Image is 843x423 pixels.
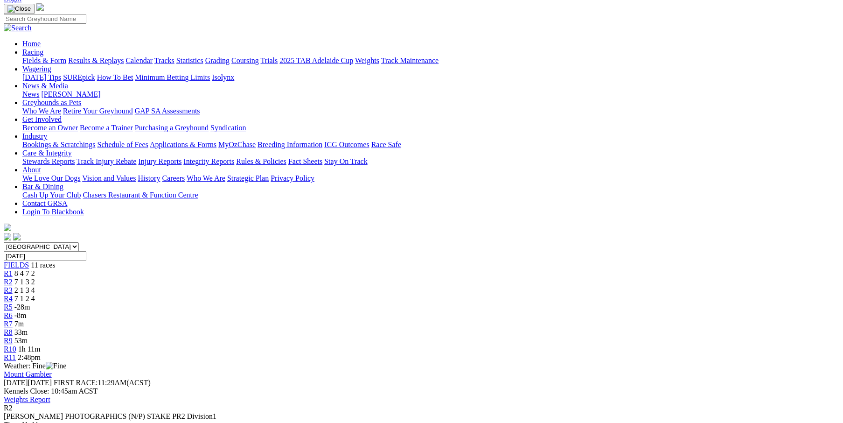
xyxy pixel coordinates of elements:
span: FIRST RACE: [54,379,98,387]
a: R7 [4,320,13,328]
a: Weights Report [4,395,50,403]
a: Become a Trainer [80,124,133,132]
a: Coursing [231,56,259,64]
span: R1 [4,269,13,277]
a: Statistics [176,56,203,64]
div: Bar & Dining [22,191,839,199]
a: Calendar [125,56,153,64]
a: Wagering [22,65,51,73]
a: News & Media [22,82,68,90]
a: Login To Blackbook [22,208,84,216]
a: R6 [4,311,13,319]
a: Trials [260,56,278,64]
a: Race Safe [371,141,401,148]
span: R2 [4,404,13,412]
a: Fact Sheets [288,157,322,165]
a: Track Maintenance [381,56,439,64]
span: 33m [14,328,28,336]
a: R8 [4,328,13,336]
a: Applications & Forms [150,141,216,148]
span: -8m [14,311,27,319]
a: Greyhounds as Pets [22,99,81,106]
a: Purchasing a Greyhound [135,124,209,132]
div: Racing [22,56,839,65]
a: Mount Gambier [4,370,52,378]
a: Bookings & Scratchings [22,141,95,148]
a: Weights [355,56,379,64]
div: Greyhounds as Pets [22,107,839,115]
img: logo-grsa-white.png [36,3,44,11]
span: 11 races [31,261,55,269]
span: 1h 11m [18,345,41,353]
img: logo-grsa-white.png [4,224,11,231]
div: Industry [22,141,839,149]
span: Weather: Fine [4,362,66,370]
a: Careers [162,174,185,182]
a: Privacy Policy [271,174,314,182]
a: R4 [4,295,13,303]
a: Industry [22,132,47,140]
a: Bar & Dining [22,183,63,190]
span: R11 [4,353,16,361]
span: 2:48pm [18,353,41,361]
a: [DATE] Tips [22,73,61,81]
span: 8 4 7 2 [14,269,35,277]
span: -28m [14,303,30,311]
input: Search [4,14,86,24]
a: ICG Outcomes [324,141,369,148]
img: facebook.svg [4,233,11,240]
a: [PERSON_NAME] [41,90,100,98]
a: R5 [4,303,13,311]
a: Injury Reports [138,157,181,165]
img: Search [4,24,32,32]
span: 11:29AM(ACST) [54,379,151,387]
a: Minimum Betting Limits [135,73,210,81]
a: Stewards Reports [22,157,75,165]
span: R3 [4,286,13,294]
a: FIELDS [4,261,29,269]
a: GAP SA Assessments [135,107,200,115]
a: Breeding Information [258,141,322,148]
a: Integrity Reports [183,157,234,165]
a: Schedule of Fees [97,141,148,148]
a: Stay On Track [324,157,367,165]
a: Strategic Plan [227,174,269,182]
a: Track Injury Rebate [77,157,136,165]
a: Who We Are [187,174,225,182]
a: Tracks [154,56,174,64]
a: About [22,166,41,174]
span: 2 1 3 4 [14,286,35,294]
a: Fields & Form [22,56,66,64]
button: Toggle navigation [4,4,35,14]
img: twitter.svg [13,233,21,240]
a: SUREpick [63,73,95,81]
a: Cash Up Your Club [22,191,81,199]
a: Chasers Restaurant & Function Centre [83,191,198,199]
a: Contact GRSA [22,199,67,207]
a: We Love Our Dogs [22,174,80,182]
a: Grading [205,56,230,64]
a: Who We Are [22,107,61,115]
div: Care & Integrity [22,157,839,166]
a: R9 [4,337,13,345]
span: [DATE] [4,379,28,387]
a: Isolynx [212,73,234,81]
a: Become an Owner [22,124,78,132]
input: Select date [4,251,86,261]
span: 7 1 2 4 [14,295,35,303]
span: 7m [14,320,24,328]
span: [DATE] [4,379,52,387]
a: Rules & Policies [236,157,286,165]
a: Racing [22,48,43,56]
a: Retire Your Greyhound [63,107,133,115]
a: R2 [4,278,13,286]
a: MyOzChase [218,141,256,148]
div: Wagering [22,73,839,82]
